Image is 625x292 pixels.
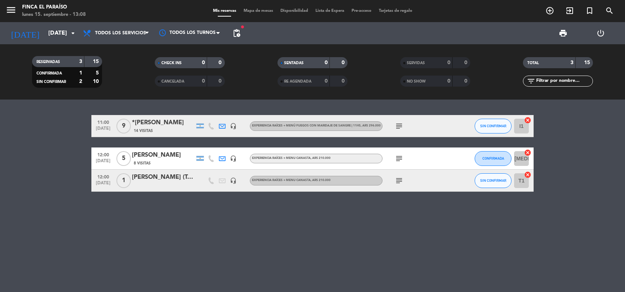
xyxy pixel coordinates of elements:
[559,29,568,38] span: print
[6,4,17,15] i: menu
[407,80,426,83] span: NO SHOW
[312,9,348,13] span: Lista de Espera
[94,172,112,181] span: 12:00
[36,72,62,75] span: CONFIRMADA
[116,119,131,133] span: 9
[96,70,100,76] strong: 5
[36,80,66,84] span: SIN CONFIRMAR
[240,9,277,13] span: Mapa de mesas
[447,60,450,65] strong: 0
[69,29,77,38] i: arrow_drop_down
[565,6,574,15] i: exit_to_app
[277,9,312,13] span: Disponibilidad
[161,80,184,83] span: CANCELADA
[219,60,223,65] strong: 0
[447,79,450,84] strong: 0
[209,9,240,13] span: Mis reservas
[524,149,531,156] i: cancel
[395,154,404,163] i: subject
[605,6,614,15] i: search
[311,157,331,160] span: , ARS 210.000
[134,128,153,134] span: 14 Visitas
[284,61,304,65] span: SENTADAS
[395,176,404,185] i: subject
[94,181,112,189] span: [DATE]
[22,4,86,11] div: Finca El Paraíso
[464,60,469,65] strong: 0
[527,61,539,65] span: TOTAL
[527,77,535,86] i: filter_list
[375,9,416,13] span: Tarjetas de regalo
[407,61,425,65] span: SERVIDAS
[230,123,237,129] i: headset_mic
[161,61,182,65] span: CHECK INS
[464,79,469,84] strong: 0
[202,79,205,84] strong: 0
[361,124,381,127] span: , ARS 296.000
[570,60,573,65] strong: 3
[325,60,328,65] strong: 0
[311,179,331,182] span: , ARS 210.000
[348,9,375,13] span: Pre-acceso
[132,150,195,160] div: [PERSON_NAME]
[240,25,245,29] span: fiber_manual_record
[480,178,506,182] span: SIN CONFIRMAR
[219,79,223,84] strong: 0
[342,79,346,84] strong: 0
[230,177,237,184] i: headset_mic
[79,70,82,76] strong: 1
[524,171,531,178] i: cancel
[535,77,593,85] input: Filtrar por nombre...
[582,22,619,44] div: LOG OUT
[395,122,404,131] i: subject
[480,124,506,128] span: SIN CONFIRMAR
[482,156,504,160] span: CONFIRMADA
[252,179,331,182] span: EXPERIENCIA RAÍCES + MENU CANASTA
[584,60,591,65] strong: 15
[94,150,112,159] span: 12:00
[475,173,511,188] button: SIN CONFIRMAR
[116,173,131,188] span: 1
[284,80,311,83] span: RE AGENDADA
[524,117,531,124] i: cancel
[230,155,237,162] i: headset_mic
[475,151,511,166] button: CONFIRMADA
[232,29,241,38] span: pending_actions
[94,159,112,167] span: [DATE]
[93,79,100,84] strong: 10
[95,31,146,36] span: Todos los servicios
[79,79,82,84] strong: 2
[36,60,60,64] span: RESERVADAS
[325,79,328,84] strong: 0
[93,59,100,64] strong: 15
[79,59,82,64] strong: 3
[475,119,511,133] button: SIN CONFIRMAR
[252,124,381,127] span: EXPERIENCIA RAÍCES + MENÚ FUEGOS con Maridaje de Sangre | 11hs
[545,6,554,15] i: add_circle_outline
[6,4,17,18] button: menu
[596,29,605,38] i: power_settings_new
[6,25,45,41] i: [DATE]
[585,6,594,15] i: turned_in_not
[252,157,331,160] span: EXPERIENCIA RAÍCES + MENU CANASTA
[132,118,195,128] div: *[PERSON_NAME]
[94,126,112,135] span: [DATE]
[202,60,205,65] strong: 0
[22,11,86,18] div: lunes 15. septiembre - 13:08
[342,60,346,65] strong: 0
[94,118,112,126] span: 11:00
[116,151,131,166] span: 5
[134,160,151,166] span: 8 Visitas
[132,173,195,182] div: [PERSON_NAME] (Tangol)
